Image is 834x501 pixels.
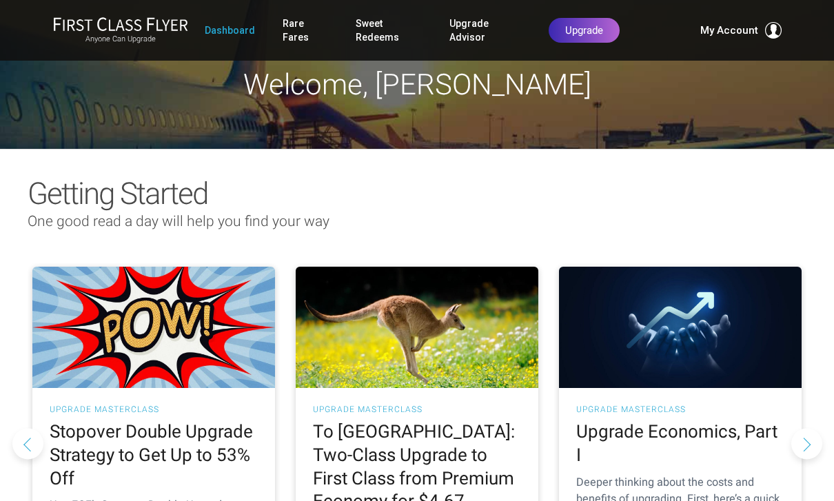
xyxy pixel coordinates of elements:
[549,18,620,43] a: Upgrade
[576,405,784,413] h3: UPGRADE MASTERCLASS
[53,34,188,44] small: Anyone Can Upgrade
[53,17,188,31] img: First Class Flyer
[53,17,188,44] a: First Class FlyerAnyone Can Upgrade
[283,11,328,50] a: Rare Fares
[28,213,329,229] span: One good read a day will help you find your way
[28,176,207,212] span: Getting Started
[576,420,784,467] h2: Upgrade Economics, Part I
[700,22,782,39] button: My Account
[50,420,258,490] h2: Stopover Double Upgrade Strategy to Get Up to 53% Off
[356,11,423,50] a: Sweet Redeems
[449,11,520,50] a: Upgrade Advisor
[700,22,758,39] span: My Account
[205,18,255,43] a: Dashboard
[243,68,591,101] span: Welcome, [PERSON_NAME]
[50,405,258,413] h3: UPGRADE MASTERCLASS
[313,405,521,413] h3: UPGRADE MASTERCLASS
[791,428,822,459] button: Next slide
[12,428,43,459] button: Previous slide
